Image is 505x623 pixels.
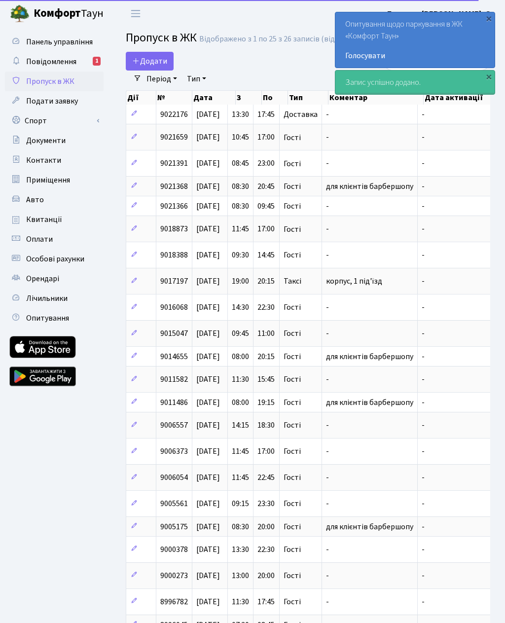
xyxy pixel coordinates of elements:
[26,254,84,264] span: Особові рахунки
[160,132,188,143] span: 9021659
[196,250,220,261] span: [DATE]
[5,170,104,190] a: Приміщення
[5,111,104,131] a: Спорт
[5,52,104,72] a: Повідомлення1
[160,473,188,483] span: 9006054
[284,572,301,580] span: Гості
[284,500,301,508] span: Гості
[232,397,249,408] span: 08:00
[257,420,275,431] span: 18:30
[196,109,220,120] span: [DATE]
[284,110,318,118] span: Доставка
[284,225,301,233] span: Гості
[422,473,425,483] span: -
[196,181,220,192] span: [DATE]
[5,131,104,150] a: Документи
[232,302,249,313] span: 14:30
[284,474,301,482] span: Гості
[126,52,174,71] a: Додати
[257,181,275,192] span: 20:45
[5,72,104,91] a: Пропуск в ЖК
[284,202,301,210] span: Гості
[160,302,188,313] span: 9016068
[34,5,104,22] span: Таун
[232,351,249,362] span: 08:00
[326,374,329,385] span: -
[26,155,61,166] span: Контакти
[422,521,425,532] span: -
[257,109,275,120] span: 17:45
[160,571,188,582] span: 9000273
[257,499,275,510] span: 23:30
[160,276,188,287] span: 9017197
[196,224,220,235] span: [DATE]
[232,329,249,339] span: 09:45
[5,91,104,111] a: Подати заявку
[126,91,156,105] th: Дії
[326,473,329,483] span: -
[160,351,188,362] span: 9014655
[26,214,62,225] span: Квитанції
[232,132,249,143] span: 10:45
[387,8,493,19] b: Блєдних [PERSON_NAME]. О.
[192,91,236,105] th: Дата
[257,571,275,582] span: 20:00
[284,546,301,554] span: Гості
[160,545,188,555] span: 9000378
[5,249,104,269] a: Особові рахунки
[257,201,275,212] span: 09:45
[232,181,249,192] span: 08:30
[232,201,249,212] span: 08:30
[196,351,220,362] span: [DATE]
[326,446,329,457] span: -
[326,302,329,313] span: -
[345,50,485,62] a: Голосувати
[160,446,188,457] span: 9006373
[5,150,104,170] a: Контакти
[326,329,329,339] span: -
[5,269,104,289] a: Орендарі
[284,399,301,406] span: Гості
[326,132,329,143] span: -
[160,420,188,431] span: 9006557
[26,175,70,185] span: Приміщення
[284,252,301,259] span: Гості
[257,132,275,143] span: 17:00
[196,132,220,143] span: [DATE]
[326,397,413,408] span: для клієнтів барбершопу
[26,273,59,284] span: Орендарі
[232,446,249,457] span: 11:45
[422,374,425,385] span: -
[422,420,425,431] span: -
[196,571,220,582] span: [DATE]
[196,473,220,483] span: [DATE]
[160,521,188,532] span: 9005175
[257,250,275,261] span: 14:45
[257,397,275,408] span: 19:15
[160,201,188,212] span: 9021366
[160,250,188,261] span: 9018388
[422,250,425,261] span: -
[284,330,301,338] span: Гості
[10,4,30,24] img: logo.png
[326,571,329,582] span: -
[196,201,220,212] span: [DATE]
[387,8,493,20] a: Блєдних [PERSON_NAME]. О.
[422,499,425,510] span: -
[160,224,188,235] span: 9018873
[196,302,220,313] span: [DATE]
[284,353,301,361] span: Гості
[424,91,494,105] th: Дата активації
[284,598,301,606] span: Гості
[160,374,188,385] span: 9011582
[26,234,53,245] span: Оплати
[326,420,329,431] span: -
[326,499,329,510] span: -
[326,201,329,212] span: -
[422,545,425,555] span: -
[232,545,249,555] span: 13:30
[284,278,301,286] span: Таксі
[326,158,329,169] span: -
[257,351,275,362] span: 20:15
[326,521,413,532] span: для клієнтів барбершопу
